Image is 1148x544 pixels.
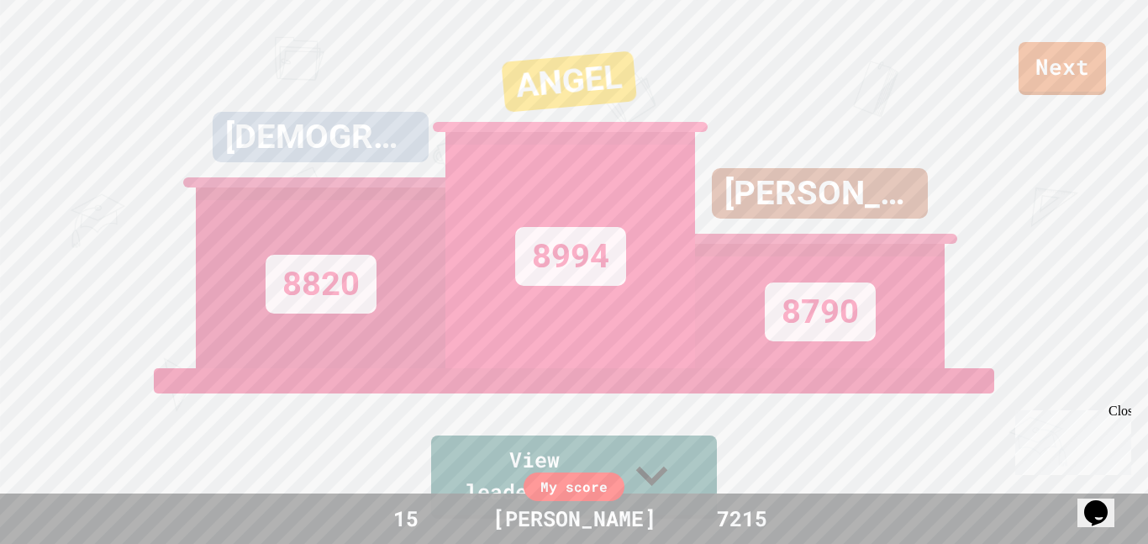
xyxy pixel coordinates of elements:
div: [PERSON_NAME] [712,168,928,219]
div: 7215 [679,503,805,535]
div: [DEMOGRAPHIC_DATA] [213,112,429,162]
iframe: chat widget [1008,404,1131,475]
div: ANGEL [501,50,637,113]
iframe: chat widget [1077,477,1131,527]
div: 15 [343,503,469,535]
a: View leaderboard [431,436,717,519]
div: 8790 [765,283,876,341]
a: Next [1019,42,1106,95]
div: Chat with us now!Close [7,7,116,107]
div: 8994 [515,227,626,286]
div: 8820 [266,255,377,314]
div: [PERSON_NAME] [476,503,673,535]
div: My score [524,473,624,501]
